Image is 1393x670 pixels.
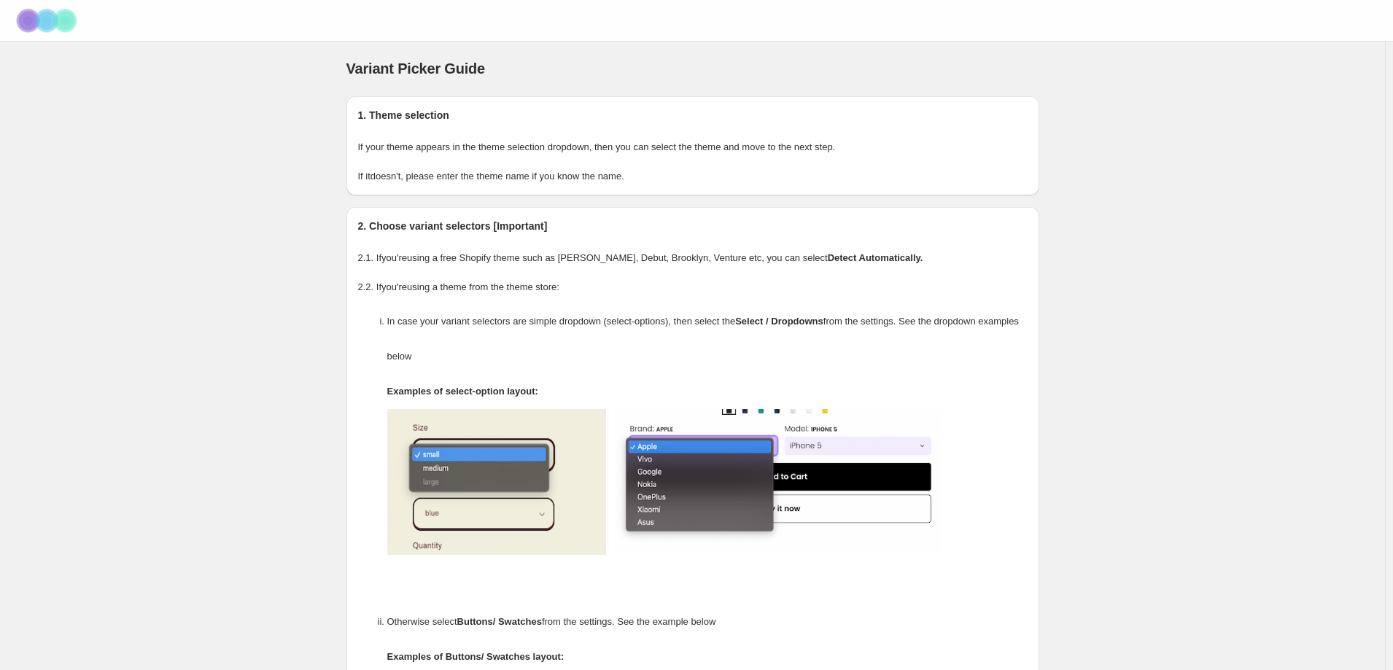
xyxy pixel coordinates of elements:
p: If your theme appears in the theme selection dropdown, then you can select the theme and move to ... [358,140,1028,155]
strong: Detect Automatically. [828,252,923,263]
strong: Examples of select-option layout: [387,386,538,397]
strong: Buttons/ Swatches [457,616,542,627]
p: If it doesn't , please enter the theme name if you know the name. [358,169,1028,184]
span: Variant Picker Guide [346,61,486,77]
p: In case your variant selectors are simple dropdown (select-options), then select the from the set... [387,304,1028,374]
img: camouflage-select-options [387,409,606,555]
strong: Select / Dropdowns [735,316,823,327]
img: camouflage-select-options-2 [613,409,942,555]
p: 2.1. If you're using a free Shopify theme such as [PERSON_NAME], Debut, Brooklyn, Venture etc, yo... [358,251,1028,265]
h2: 2. Choose variant selectors [Important] [358,219,1028,233]
strong: Examples of Buttons/ Swatches layout: [387,651,564,662]
p: 2.2. If you're using a theme from the theme store: [358,280,1028,295]
h2: 1. Theme selection [358,108,1028,122]
p: Otherwise select from the settings. See the example below [387,604,1028,639]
